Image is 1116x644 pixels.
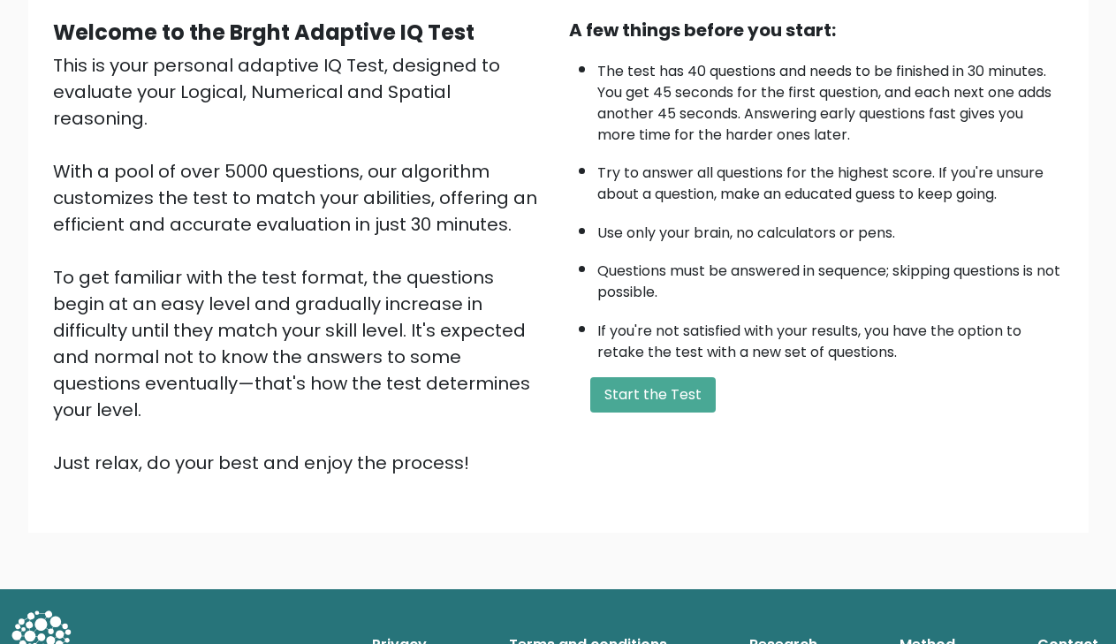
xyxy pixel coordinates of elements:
li: Try to answer all questions for the highest score. If you're unsure about a question, make an edu... [597,154,1064,205]
li: If you're not satisfied with your results, you have the option to retake the test with a new set ... [597,312,1064,363]
button: Start the Test [590,377,716,413]
li: Questions must be answered in sequence; skipping questions is not possible. [597,252,1064,303]
li: The test has 40 questions and needs to be finished in 30 minutes. You get 45 seconds for the firs... [597,52,1064,146]
b: Welcome to the Brght Adaptive IQ Test [53,18,474,47]
div: This is your personal adaptive IQ Test, designed to evaluate your Logical, Numerical and Spatial ... [53,52,548,476]
div: A few things before you start: [569,17,1064,43]
li: Use only your brain, no calculators or pens. [597,214,1064,244]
